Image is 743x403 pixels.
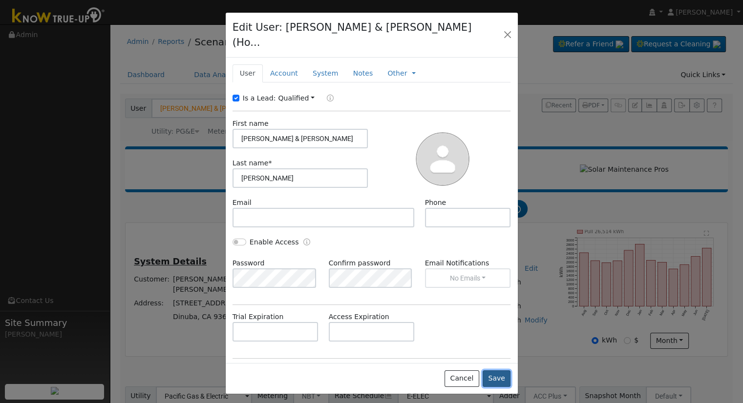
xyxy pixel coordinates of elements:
button: Cancel [445,370,479,387]
label: Last name [233,158,272,168]
a: Lead [319,93,334,104]
label: Is a Lead: [243,93,276,103]
a: Notes [345,64,380,82]
a: Enable Access [303,237,310,248]
a: Other [387,68,407,79]
label: Email [233,198,252,208]
label: First name [233,119,269,129]
input: Is a Lead: [233,95,239,101]
a: User [233,64,263,82]
label: Phone [425,198,446,208]
label: Access Expiration [329,312,389,322]
label: Email Notifications [425,258,511,268]
label: Enable Access [250,237,299,247]
a: System [305,64,346,82]
h4: Edit User: [PERSON_NAME] & [PERSON_NAME] (Ho... [233,20,491,50]
span: Required [268,159,272,167]
a: Account [263,64,305,82]
a: Qualified [278,94,315,102]
label: Password [233,258,265,268]
label: Trial Expiration [233,312,284,322]
label: Confirm password [329,258,391,268]
button: Save [483,370,511,387]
